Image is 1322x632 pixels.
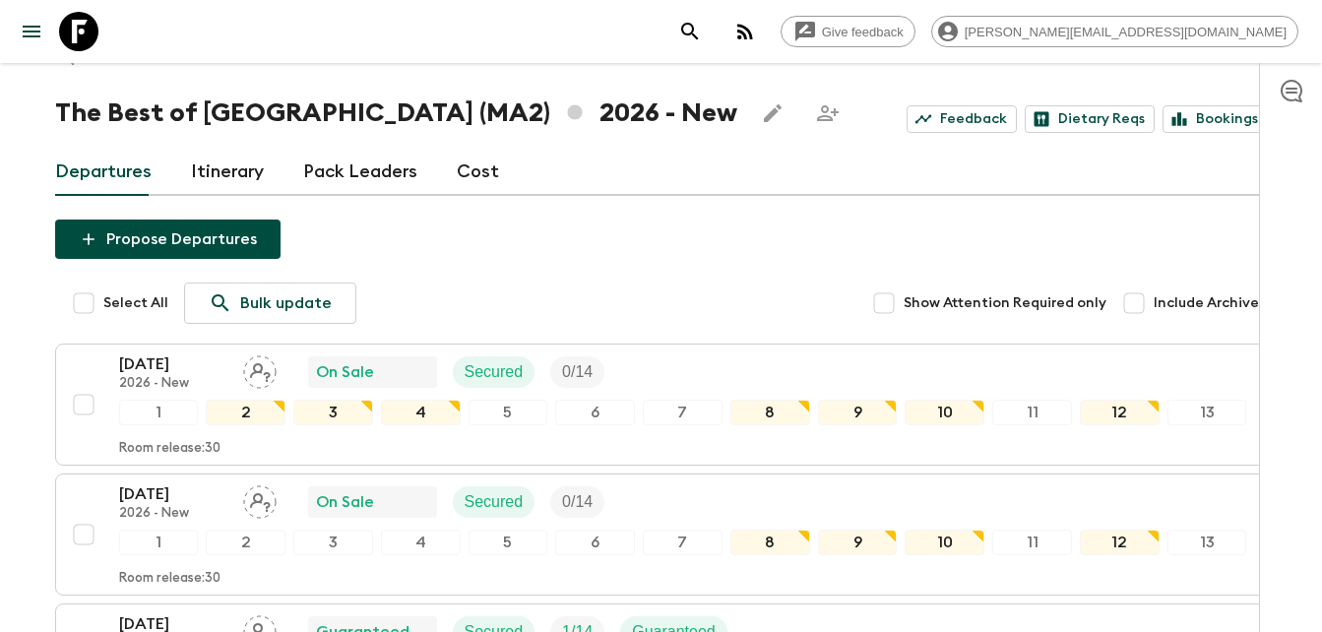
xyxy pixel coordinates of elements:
a: Pack Leaders [303,149,417,196]
div: 13 [1167,400,1247,425]
p: [DATE] [119,352,227,376]
div: 1 [119,530,199,555]
div: 10 [905,400,984,425]
p: On Sale [316,360,374,384]
a: Departures [55,149,152,196]
div: 4 [381,400,461,425]
button: [DATE]2026 - NewAssign pack leaderOn SaleSecuredTrip Fill12345678910111213Room release:30 [55,474,1268,596]
div: 13 [1167,530,1247,555]
span: Show Attention Required only [904,293,1106,313]
p: 0 / 14 [562,360,593,384]
div: 9 [818,530,898,555]
div: 7 [643,400,723,425]
div: 6 [555,400,635,425]
button: [DATE]2026 - NewAssign pack leaderOn SaleSecuredTrip Fill12345678910111213Room release:30 [55,344,1268,466]
div: 3 [293,530,373,555]
p: 2026 - New [119,376,227,392]
p: Secured [465,360,524,384]
p: Room release: 30 [119,441,220,457]
div: 5 [469,400,548,425]
div: 10 [905,530,984,555]
div: 5 [469,530,548,555]
div: [PERSON_NAME][EMAIL_ADDRESS][DOMAIN_NAME] [931,16,1298,47]
a: Itinerary [191,149,264,196]
p: On Sale [316,490,374,514]
div: 11 [992,400,1072,425]
div: 3 [293,400,373,425]
div: 11 [992,530,1072,555]
div: 4 [381,530,461,555]
span: Assign pack leader [243,491,277,507]
div: 1 [119,400,199,425]
a: Feedback [907,105,1017,133]
button: menu [12,12,51,51]
div: Trip Fill [550,356,604,388]
div: 8 [730,530,810,555]
div: Trip Fill [550,486,604,518]
p: 2026 - New [119,506,227,522]
a: Cost [457,149,499,196]
span: Give feedback [811,25,914,39]
a: Give feedback [781,16,915,47]
p: 0 / 14 [562,490,593,514]
p: Secured [465,490,524,514]
button: search adventures [670,12,710,51]
p: Bulk update [240,291,332,315]
div: Secured [453,486,535,518]
a: Bookings [1163,105,1268,133]
span: Share this itinerary [808,94,848,133]
span: Include Archived [1154,293,1268,313]
h1: The Best of [GEOGRAPHIC_DATA] (MA2) 2026 - New [55,94,737,133]
span: Assign pack leader [243,361,277,377]
span: [PERSON_NAME][EMAIL_ADDRESS][DOMAIN_NAME] [954,25,1297,39]
div: 6 [555,530,635,555]
button: Propose Departures [55,220,281,259]
div: 12 [1080,400,1160,425]
div: 12 [1080,530,1160,555]
p: Room release: 30 [119,571,220,587]
a: Dietary Reqs [1025,105,1155,133]
div: 9 [818,400,898,425]
button: Edit this itinerary [753,94,792,133]
a: Bulk update [184,283,356,324]
span: Select All [103,293,168,313]
div: 2 [206,530,285,555]
div: 2 [206,400,285,425]
p: [DATE] [119,482,227,506]
div: 8 [730,400,810,425]
div: Secured [453,356,535,388]
div: 7 [643,530,723,555]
